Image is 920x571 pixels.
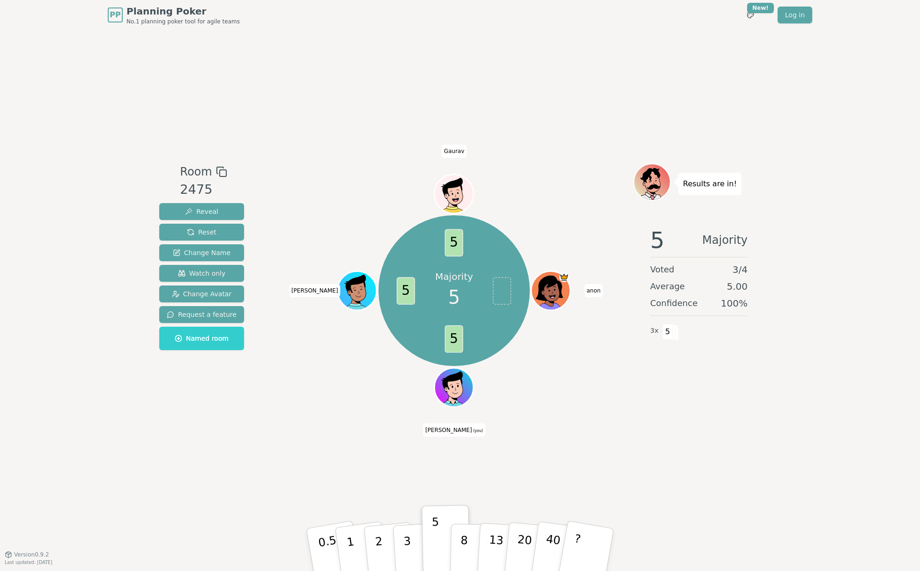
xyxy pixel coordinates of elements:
a: PPPlanning PokerNo.1 planning poker tool for agile teams [108,5,240,25]
button: New! [742,7,759,23]
span: 5.00 [727,280,748,293]
button: Reveal [159,203,244,220]
span: 5 [650,229,665,251]
span: Click to change your name [584,284,603,297]
p: Majority [435,270,473,283]
span: Click to change your name [289,284,341,297]
span: 3 x [650,326,659,336]
span: No.1 planning poker tool for agile teams [126,18,240,25]
span: anon is the host [559,272,569,282]
button: Change Avatar [159,285,244,302]
span: Click to change your name [423,424,485,437]
span: Average [650,280,685,293]
span: 5 [445,229,463,256]
span: 5 [448,283,460,311]
span: 5 [397,277,415,305]
button: Version0.9.2 [5,551,49,558]
span: (you) [472,429,483,433]
span: Watch only [178,269,226,278]
button: Watch only [159,265,244,282]
span: 5 [445,325,463,352]
span: Change Avatar [172,289,232,299]
span: PP [110,9,120,21]
span: Last updated: [DATE] [5,560,52,565]
button: Request a feature [159,306,244,323]
span: Request a feature [167,310,237,319]
button: Reset [159,224,244,241]
p: Results are in! [683,177,737,190]
button: Named room [159,327,244,350]
a: Log in [778,7,812,23]
span: Version 0.9.2 [14,551,49,558]
p: 5 [432,515,440,566]
span: Click to change your name [442,145,467,158]
span: Majority [702,229,748,251]
span: Change Name [173,248,230,257]
div: 2475 [180,180,227,199]
span: 5 [662,324,673,340]
button: Change Name [159,244,244,261]
button: Click to change your avatar [436,369,472,406]
span: Room [180,163,212,180]
span: Reveal [185,207,218,216]
div: New! [747,3,774,13]
span: Named room [175,334,229,343]
span: Reset [187,227,216,237]
span: Voted [650,263,675,276]
span: Confidence [650,297,697,310]
span: Planning Poker [126,5,240,18]
span: 100 % [721,297,748,310]
span: 3 / 4 [733,263,748,276]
